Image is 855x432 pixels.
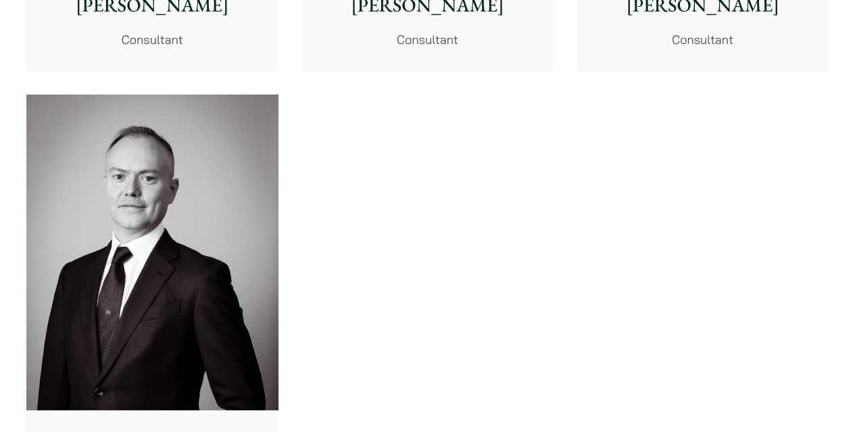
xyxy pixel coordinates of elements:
[312,30,543,49] p: Consultant
[587,30,818,49] p: Consultant
[37,30,268,49] p: Consultant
